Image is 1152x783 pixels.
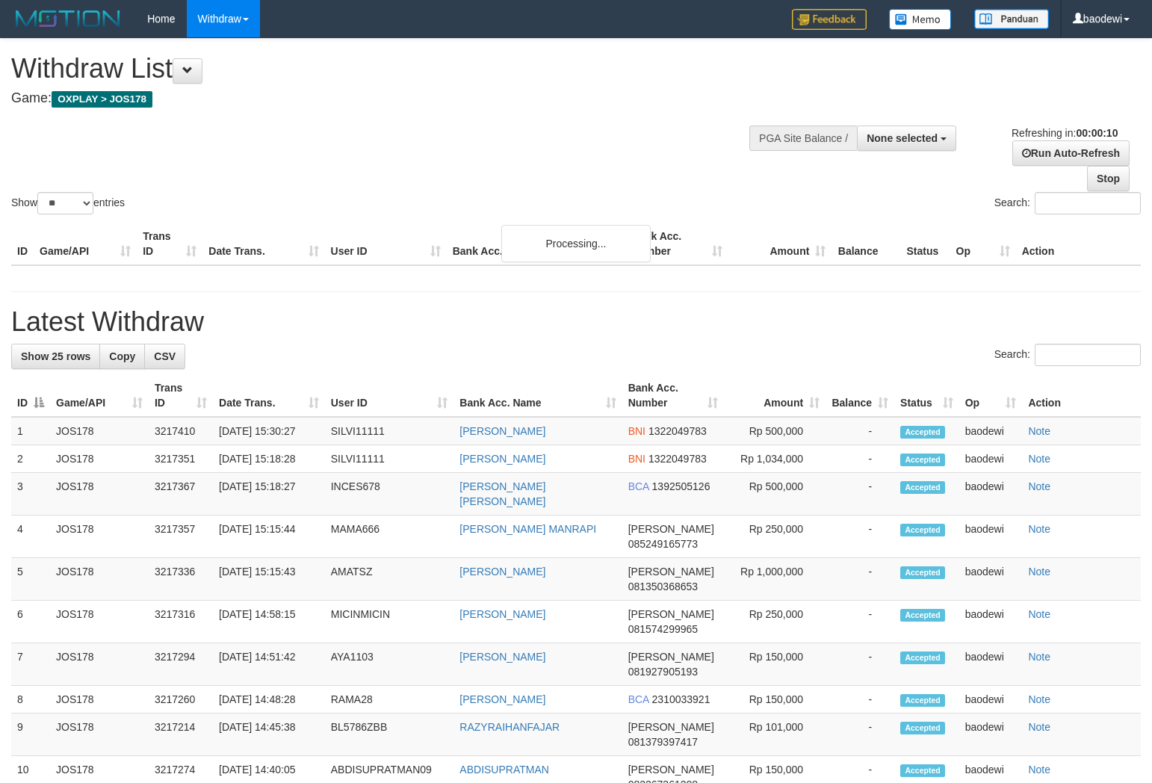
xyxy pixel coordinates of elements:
[648,425,707,437] span: Copy 1322049783 to clipboard
[724,686,826,714] td: Rp 150,000
[1035,344,1141,366] input: Search:
[459,608,545,620] a: [PERSON_NAME]
[1028,425,1050,437] a: Note
[826,714,894,756] td: -
[724,643,826,686] td: Rp 150,000
[749,126,857,151] div: PGA Site Balance /
[501,225,651,262] div: Processing...
[34,223,137,265] th: Game/API
[728,223,832,265] th: Amount
[1028,651,1050,663] a: Note
[149,686,213,714] td: 3217260
[628,623,698,635] span: Copy 081574299965 to clipboard
[213,643,325,686] td: [DATE] 14:51:42
[149,643,213,686] td: 3217294
[213,374,325,417] th: Date Trans.: activate to sort column ascending
[11,686,50,714] td: 8
[37,192,93,214] select: Showentries
[889,9,952,30] img: Button%20Memo.svg
[11,516,50,558] td: 4
[900,609,945,622] span: Accepted
[900,426,945,439] span: Accepted
[959,558,1023,601] td: baodewi
[50,601,149,643] td: JOS178
[11,192,125,214] label: Show entries
[900,481,945,494] span: Accepted
[50,445,149,473] td: JOS178
[149,417,213,445] td: 3217410
[213,445,325,473] td: [DATE] 15:18:28
[867,132,938,144] span: None selected
[11,417,50,445] td: 1
[11,344,100,369] a: Show 25 rows
[459,764,549,776] a: ABDISUPRATMAN
[826,601,894,643] td: -
[50,558,149,601] td: JOS178
[99,344,145,369] a: Copy
[50,714,149,756] td: JOS178
[826,417,894,445] td: -
[1028,764,1050,776] a: Note
[137,223,202,265] th: Trans ID
[950,223,1016,265] th: Op
[959,686,1023,714] td: baodewi
[11,91,753,106] h4: Game:
[648,453,707,465] span: Copy 1322049783 to clipboard
[459,693,545,705] a: [PERSON_NAME]
[459,566,545,578] a: [PERSON_NAME]
[628,693,649,705] span: BCA
[202,223,324,265] th: Date Trans.
[1028,480,1050,492] a: Note
[900,722,945,734] span: Accepted
[50,417,149,445] td: JOS178
[900,223,950,265] th: Status
[974,9,1049,29] img: panduan.png
[724,601,826,643] td: Rp 250,000
[50,686,149,714] td: JOS178
[1012,127,1118,139] span: Refreshing in:
[724,516,826,558] td: Rp 250,000
[894,374,959,417] th: Status: activate to sort column ascending
[453,374,622,417] th: Bank Acc. Name: activate to sort column ascending
[959,417,1023,445] td: baodewi
[11,445,50,473] td: 2
[149,516,213,558] td: 3217357
[959,714,1023,756] td: baodewi
[1028,453,1050,465] a: Note
[628,581,698,592] span: Copy 081350368653 to clipboard
[826,473,894,516] td: -
[900,764,945,777] span: Accepted
[628,425,645,437] span: BNI
[628,523,714,535] span: [PERSON_NAME]
[628,666,698,678] span: Copy 081927905193 to clipboard
[826,558,894,601] td: -
[11,601,50,643] td: 6
[724,374,826,417] th: Amount: activate to sort column ascending
[1028,523,1050,535] a: Note
[724,714,826,756] td: Rp 101,000
[628,566,714,578] span: [PERSON_NAME]
[1035,192,1141,214] input: Search:
[213,686,325,714] td: [DATE] 14:48:28
[959,601,1023,643] td: baodewi
[325,558,454,601] td: AMATSZ
[900,524,945,536] span: Accepted
[11,558,50,601] td: 5
[826,643,894,686] td: -
[21,350,90,362] span: Show 25 rows
[1016,223,1141,265] th: Action
[11,223,34,265] th: ID
[628,453,645,465] span: BNI
[213,417,325,445] td: [DATE] 15:30:27
[628,764,714,776] span: [PERSON_NAME]
[50,643,149,686] td: JOS178
[149,445,213,473] td: 3217351
[213,558,325,601] td: [DATE] 15:15:43
[628,651,714,663] span: [PERSON_NAME]
[857,126,956,151] button: None selected
[459,453,545,465] a: [PERSON_NAME]
[11,643,50,686] td: 7
[459,523,596,535] a: [PERSON_NAME] MANRAPI
[325,445,454,473] td: SILVI11111
[149,473,213,516] td: 3217367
